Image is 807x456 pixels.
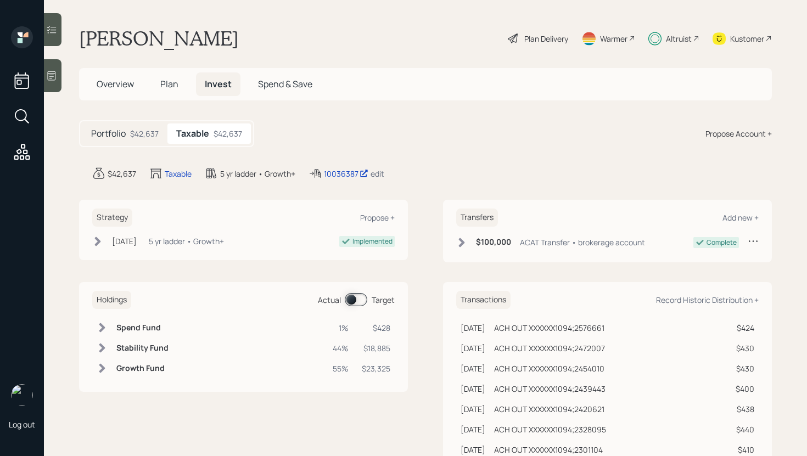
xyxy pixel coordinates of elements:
[116,323,169,333] h6: Spend Fund
[456,291,511,309] h6: Transactions
[461,403,485,415] div: [DATE]
[728,322,754,334] div: $424
[705,128,772,139] div: Propose Account +
[214,128,242,139] div: $42,637
[149,235,224,247] div: 5 yr ladder • Growth+
[461,363,485,374] div: [DATE]
[461,342,485,354] div: [DATE]
[728,363,754,374] div: $430
[656,295,759,305] div: Record Historic Distribution +
[372,294,395,306] div: Target
[494,403,604,415] div: ACH OUT XXXXXX1094;2420621
[176,128,209,139] h5: Taxable
[666,33,692,44] div: Altruist
[494,363,604,374] div: ACH OUT XXXXXX1094;2454010
[9,419,35,430] div: Log out
[362,342,390,354] div: $18,885
[456,209,498,227] h6: Transfers
[165,168,192,179] div: Taxable
[494,383,606,395] div: ACH OUT XXXXXX1094;2439443
[362,322,390,334] div: $428
[324,168,368,179] div: 10036387
[476,238,511,247] h6: $100,000
[116,344,169,353] h6: Stability Fund
[730,33,764,44] div: Kustomer
[333,322,349,334] div: 1%
[360,212,395,223] div: Propose +
[461,383,485,395] div: [DATE]
[494,444,603,455] div: ACH OUT XXXXXX1094;2301104
[258,78,312,90] span: Spend & Save
[318,294,341,306] div: Actual
[728,424,754,435] div: $440
[722,212,759,223] div: Add new +
[333,342,349,354] div: 44%
[108,168,136,179] div: $42,637
[524,33,568,44] div: Plan Delivery
[362,363,390,374] div: $23,325
[130,128,159,139] div: $42,637
[220,168,295,179] div: 5 yr ladder • Growth+
[11,384,33,406] img: retirable_logo.png
[116,364,169,373] h6: Growth Fund
[160,78,178,90] span: Plan
[494,424,606,435] div: ACH OUT XXXXXX1094;2328095
[707,238,737,247] div: Complete
[461,322,485,334] div: [DATE]
[461,444,485,455] div: [DATE]
[494,322,604,334] div: ACH OUT XXXXXX1094;2576661
[352,237,393,246] div: Implemented
[728,383,754,395] div: $400
[112,235,137,247] div: [DATE]
[333,363,349,374] div: 55%
[728,403,754,415] div: $438
[494,342,605,354] div: ACH OUT XXXXXX1094;2472007
[728,444,754,455] div: $410
[371,168,384,179] div: edit
[728,342,754,354] div: $430
[600,33,627,44] div: Warmer
[461,424,485,435] div: [DATE]
[205,78,232,90] span: Invest
[520,237,645,248] div: ACAT Transfer • brokerage account
[79,26,239,50] h1: [PERSON_NAME]
[97,78,134,90] span: Overview
[91,128,126,139] h5: Portfolio
[92,209,132,227] h6: Strategy
[92,291,131,309] h6: Holdings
